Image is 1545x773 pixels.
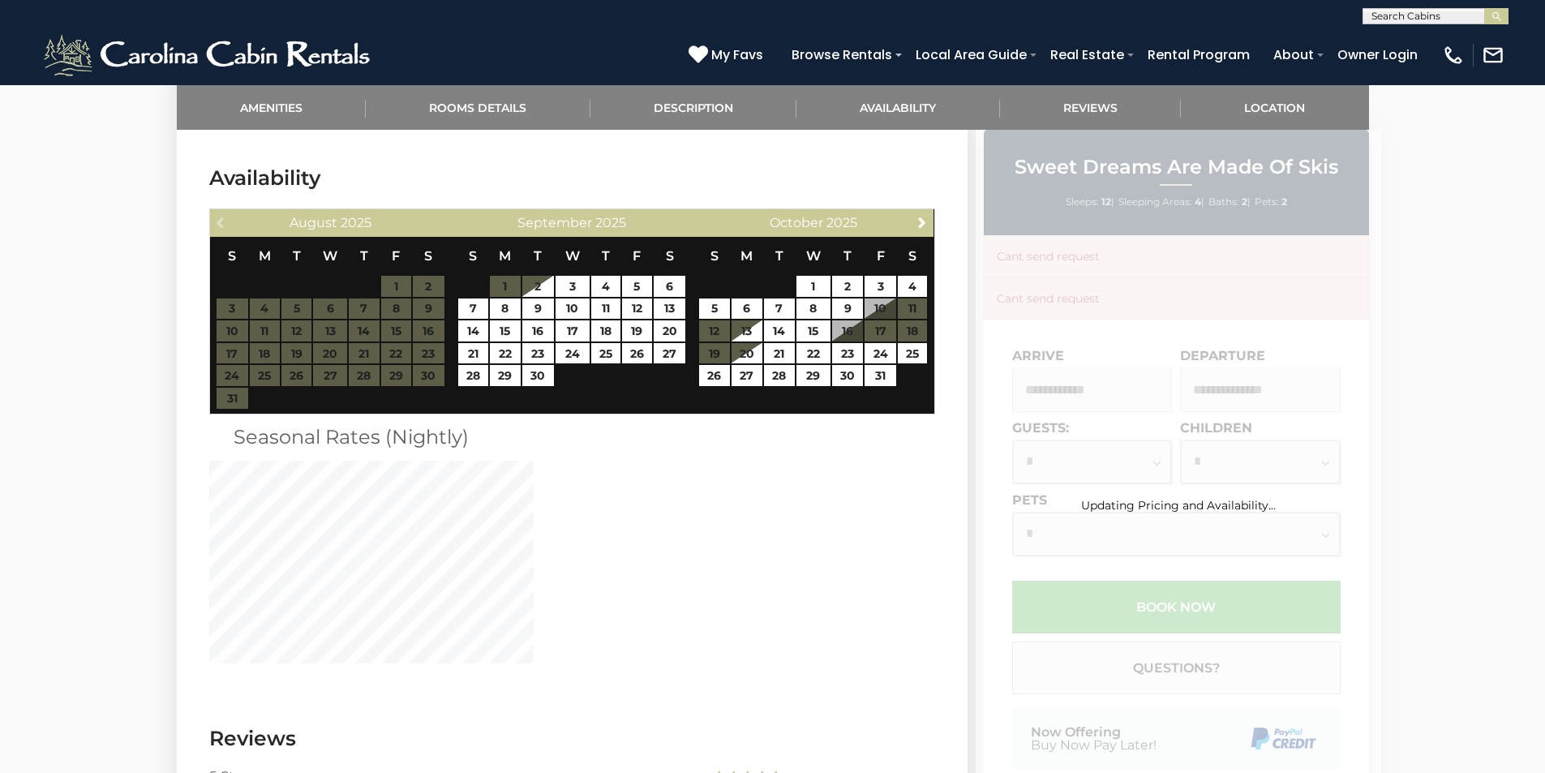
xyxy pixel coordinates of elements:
[796,85,1000,130] a: Availability
[424,248,432,264] span: Saturday
[764,343,794,364] a: 21
[770,215,823,230] span: October
[458,320,488,341] a: 14
[865,343,896,364] a: 24
[622,343,652,364] a: 26
[360,248,368,264] span: Thursday
[602,248,610,264] span: Thursday
[522,276,554,297] a: 2
[290,215,337,230] span: August
[699,298,729,320] a: 5
[323,248,337,264] span: Wednesday
[806,248,821,264] span: Wednesday
[865,365,896,386] a: 31
[490,320,520,341] a: 15
[228,248,236,264] span: Sunday
[898,276,927,297] a: 4
[556,298,590,320] a: 10
[499,248,511,264] span: Monday
[209,164,935,192] h3: Availability
[522,298,554,320] a: 9
[796,276,830,297] a: 1
[1000,85,1182,130] a: Reviews
[832,276,864,297] a: 2
[517,215,592,230] span: September
[654,320,685,341] a: 20
[898,343,927,364] a: 25
[556,320,590,341] a: 17
[775,248,783,264] span: Tuesday
[764,320,794,341] a: 14
[654,276,685,297] a: 6
[732,320,763,341] a: 13
[590,85,797,130] a: Description
[783,41,900,69] a: Browse Rentals
[595,215,626,230] span: 2025
[591,320,620,341] a: 18
[591,298,620,320] a: 11
[522,365,554,386] a: 30
[843,248,852,264] span: Thursday
[622,276,652,297] a: 5
[490,298,520,320] a: 8
[916,216,929,229] span: Next
[293,248,301,264] span: Tuesday
[877,248,885,264] span: Friday
[458,365,488,386] a: 28
[565,248,580,264] span: Wednesday
[832,298,864,320] a: 9
[209,724,935,753] h3: Reviews
[654,298,685,320] a: 13
[732,298,763,320] a: 6
[341,215,371,230] span: 2025
[622,298,652,320] a: 12
[522,343,554,364] a: 23
[764,298,794,320] a: 7
[711,45,763,65] span: My Favs
[710,248,719,264] span: Sunday
[1482,44,1504,67] img: mail-regular-white.png
[796,343,830,364] a: 22
[740,248,753,264] span: Monday
[458,343,488,364] a: 21
[732,343,763,364] a: 20
[666,248,674,264] span: Saturday
[908,41,1035,69] a: Local Area Guide
[622,320,652,341] a: 19
[1442,44,1465,67] img: phone-regular-white.png
[865,276,896,297] a: 3
[392,248,400,264] span: Friday
[1265,41,1322,69] a: About
[764,365,794,386] a: 28
[221,423,923,452] h3: Seasonal Rates (Nightly)
[1329,41,1426,69] a: Owner Login
[556,343,590,364] a: 24
[796,298,830,320] a: 8
[1181,85,1369,130] a: Location
[1042,41,1132,69] a: Real Estate
[689,45,767,66] a: My Favs
[654,343,685,364] a: 27
[908,248,916,264] span: Saturday
[796,365,830,386] a: 29
[41,31,377,79] img: White-1-2.png
[976,498,1381,513] div: Updating Pricing and Availability...
[259,248,271,264] span: Monday
[534,248,542,264] span: Tuesday
[699,365,729,386] a: 26
[469,248,477,264] span: Sunday
[591,343,620,364] a: 25
[366,85,590,130] a: Rooms Details
[490,365,520,386] a: 29
[832,343,864,364] a: 23
[556,276,590,297] a: 3
[458,298,488,320] a: 7
[633,248,641,264] span: Friday
[490,343,520,364] a: 22
[1139,41,1258,69] a: Rental Program
[832,365,864,386] a: 30
[826,215,857,230] span: 2025
[912,212,932,232] a: Next
[591,276,620,297] a: 4
[522,320,554,341] a: 16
